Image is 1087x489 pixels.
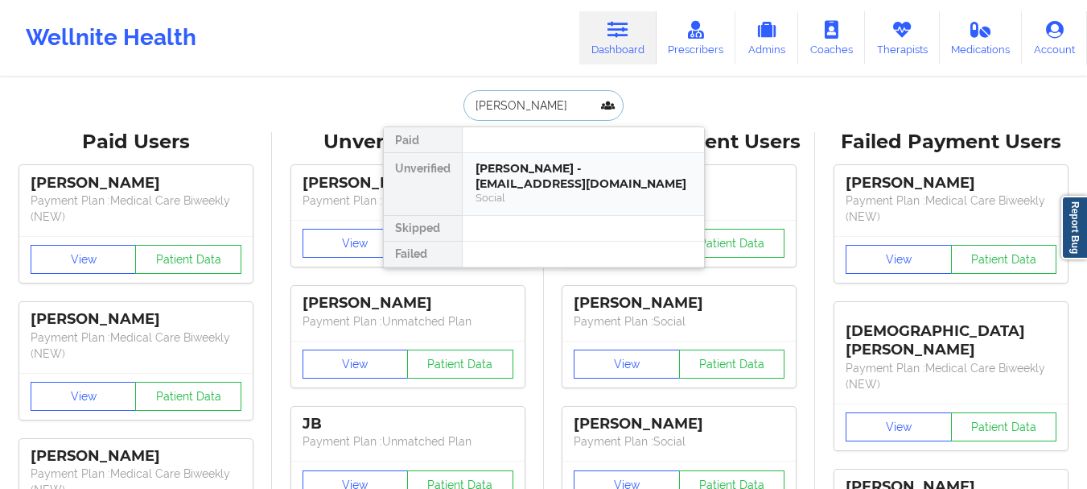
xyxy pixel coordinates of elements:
div: [PERSON_NAME] [303,294,513,313]
button: View [303,229,409,258]
p: Payment Plan : Unmatched Plan [303,313,513,329]
div: [PERSON_NAME] - [EMAIL_ADDRESS][DOMAIN_NAME] [476,161,691,191]
button: View [846,245,952,274]
div: [PERSON_NAME] [574,294,784,313]
div: JB [303,415,513,433]
div: [PERSON_NAME] [574,415,784,433]
button: Patient Data [951,412,1057,441]
div: [PERSON_NAME] [846,174,1056,193]
a: Medications [940,11,1023,64]
a: Coaches [798,11,865,64]
div: Social [476,191,691,205]
button: View [303,350,409,379]
button: Patient Data [679,350,785,379]
button: View [31,382,137,411]
button: Patient Data [679,229,785,258]
a: Dashboard [579,11,657,64]
a: Account [1022,11,1087,64]
button: Patient Data [407,350,513,379]
button: View [31,245,137,274]
button: Patient Data [951,245,1057,274]
div: Failed Payment Users [826,130,1076,155]
p: Payment Plan : Medical Care Biweekly (NEW) [31,329,241,362]
div: [PERSON_NAME] [303,174,513,193]
div: Failed [384,242,462,267]
div: [DEMOGRAPHIC_DATA][PERSON_NAME] [846,310,1056,359]
button: Patient Data [135,382,241,411]
a: Admins [735,11,798,64]
div: Unverified [384,153,462,216]
a: Prescribers [657,11,736,64]
p: Payment Plan : Social [574,433,784,450]
div: Unverified Users [283,130,533,155]
div: Paid [384,127,462,153]
div: Paid Users [11,130,261,155]
div: Skipped [384,216,462,242]
p: Payment Plan : Medical Care Biweekly (NEW) [31,193,241,225]
button: Patient Data [135,245,241,274]
button: View [846,412,952,441]
div: [PERSON_NAME] [31,174,241,193]
p: Payment Plan : Unmatched Plan [303,433,513,450]
button: View [574,350,680,379]
div: [PERSON_NAME] [31,447,241,466]
a: Therapists [865,11,940,64]
p: Payment Plan : Medical Care Biweekly (NEW) [846,360,1056,392]
p: Payment Plan : Unmatched Plan [303,193,513,209]
div: [PERSON_NAME] [31,310,241,329]
p: Payment Plan : Social [574,313,784,329]
a: Report Bug [1061,196,1087,259]
p: Payment Plan : Medical Care Biweekly (NEW) [846,193,1056,225]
